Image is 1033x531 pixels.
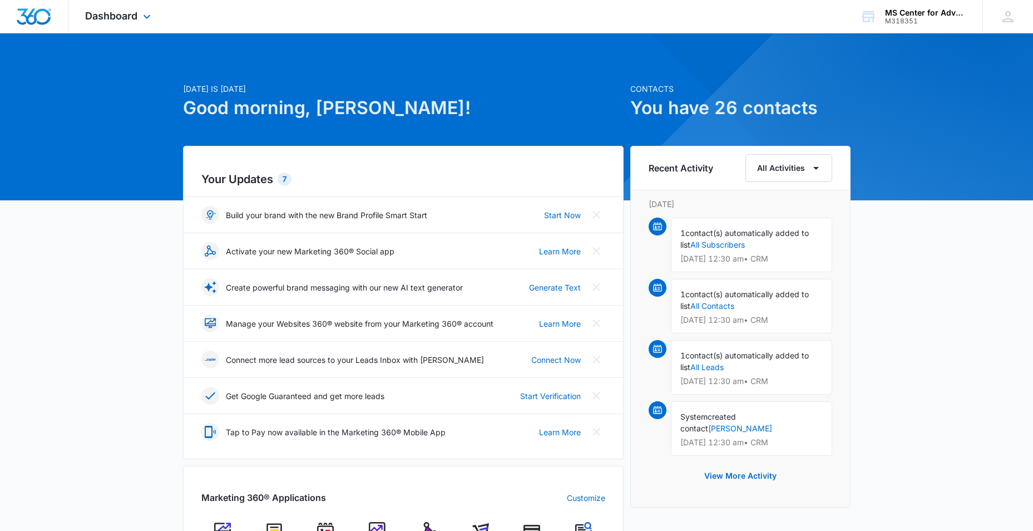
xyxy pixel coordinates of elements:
p: Get Google Guaranteed and get more leads [226,390,384,402]
p: [DATE] 12:30 am • CRM [680,316,823,324]
a: Learn More [539,245,581,257]
p: Create powerful brand messaging with our new AI text generator [226,282,463,293]
h2: Your Updates [201,171,605,188]
span: contact(s) automatically added to list [680,228,809,249]
span: created contact [680,412,736,433]
button: Close [587,278,605,296]
p: [DATE] 12:30 am • CRM [680,439,823,446]
p: [DATE] [649,198,832,210]
div: account id [885,17,966,25]
button: Close [587,314,605,332]
p: Contacts [630,83,851,95]
p: Manage your Websites 360® website from your Marketing 360® account [226,318,493,330]
span: Dashboard [85,10,137,22]
span: 1 [680,289,685,299]
p: [DATE] 12:30 am • CRM [680,255,823,263]
button: Close [587,206,605,224]
button: Close [587,351,605,368]
a: Generate Text [529,282,581,293]
p: Activate your new Marketing 360® Social app [226,245,394,257]
p: [DATE] is [DATE] [183,83,624,95]
a: Start Now [544,209,581,221]
a: [PERSON_NAME] [708,424,772,433]
p: Connect more lead sources to your Leads Inbox with [PERSON_NAME] [226,354,484,366]
h6: Recent Activity [649,161,713,175]
a: All Contacts [690,301,734,311]
span: contact(s) automatically added to list [680,289,809,311]
button: Close [587,387,605,405]
a: All Subscribers [690,240,745,249]
span: 1 [680,351,685,360]
a: Learn More [539,318,581,330]
p: Tap to Pay now available in the Marketing 360® Mobile App [226,426,446,438]
div: 7 [278,173,291,186]
a: Customize [567,492,605,504]
button: View More Activity [693,463,788,489]
span: System [680,412,708,421]
p: Build your brand with the new Brand Profile Smart Start [226,209,427,221]
div: account name [885,8,966,17]
a: Start Verification [520,390,581,402]
span: contact(s) automatically added to list [680,351,809,372]
a: Learn More [539,426,581,438]
button: All Activities [745,154,832,182]
h2: Marketing 360® Applications [201,491,326,504]
button: Close [587,423,605,441]
button: Close [587,242,605,260]
h1: You have 26 contacts [630,95,851,121]
span: 1 [680,228,685,238]
a: Connect Now [531,354,581,366]
p: [DATE] 12:30 am • CRM [680,377,823,385]
a: All Leads [690,362,724,372]
h1: Good morning, [PERSON_NAME]! [183,95,624,121]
